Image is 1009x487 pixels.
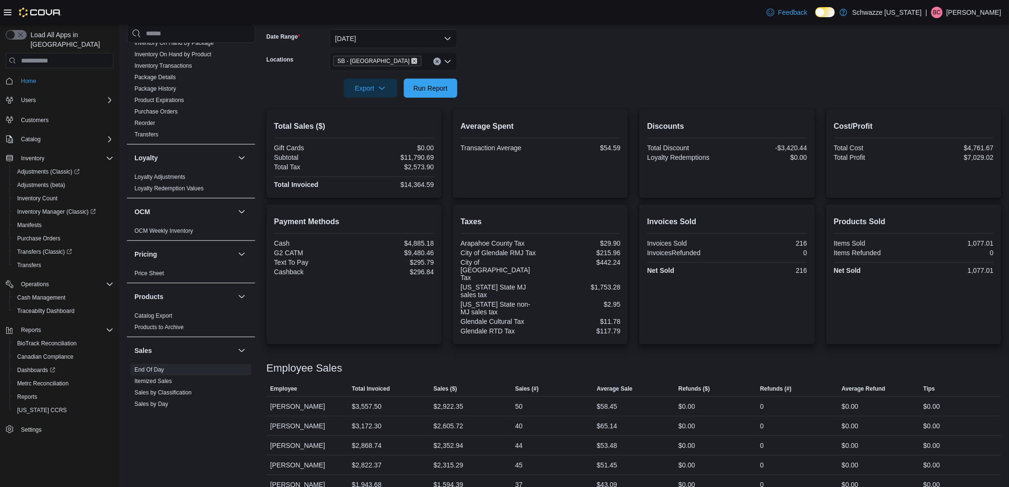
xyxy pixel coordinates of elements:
[13,246,76,258] a: Transfers (Classic)
[274,121,434,132] h2: Total Sales ($)
[515,385,538,393] span: Sales (#)
[778,8,807,17] span: Feedback
[356,154,434,161] div: $11,790.69
[13,166,113,177] span: Adjustments (Classic)
[543,283,621,291] div: $1,753.28
[274,216,434,228] h2: Payment Methods
[461,318,539,325] div: Glendale Cultural Tax
[10,390,117,404] button: Reports
[134,227,193,235] span: OCM Weekly Inventory
[543,249,621,257] div: $215.96
[274,163,352,171] div: Total Tax
[17,340,77,347] span: BioTrack Reconciliation
[17,424,113,435] span: Settings
[2,93,117,107] button: Users
[352,459,381,471] div: $2,822.37
[10,337,117,350] button: BioTrack Reconciliation
[13,166,83,177] a: Adjustments (Classic)
[134,108,178,115] a: Purchase Orders
[350,79,391,98] span: Export
[17,94,40,106] button: Users
[134,85,176,93] span: Package History
[433,58,441,65] button: Clear input
[404,79,457,98] button: Run Report
[729,154,807,161] div: $0.00
[13,179,69,191] a: Adjustments (beta)
[21,155,44,162] span: Inventory
[13,292,113,303] span: Cash Management
[134,207,150,217] h3: OCM
[924,401,940,412] div: $0.00
[356,268,434,276] div: $296.84
[2,113,117,126] button: Customers
[17,393,37,401] span: Reports
[17,279,113,290] span: Operations
[461,283,539,299] div: [US_STATE] State MJ sales tax
[916,267,994,274] div: 1,077.01
[17,208,96,216] span: Inventory Manager (Classic)
[763,3,811,22] a: Feedback
[461,239,539,247] div: Arapahoe County Tax
[134,400,168,408] span: Sales by Day
[17,114,52,126] a: Customers
[2,423,117,436] button: Settings
[679,420,695,432] div: $0.00
[356,249,434,257] div: $9,480.46
[17,261,41,269] span: Transfers
[17,221,41,229] span: Manifests
[17,406,67,414] span: [US_STATE] CCRS
[17,94,113,106] span: Users
[134,207,234,217] button: OCM
[17,134,44,145] button: Catalog
[679,401,695,412] div: $0.00
[10,350,117,363] button: Canadian Compliance
[924,459,940,471] div: $0.00
[933,7,941,18] span: BC
[597,440,618,451] div: $53.48
[597,459,618,471] div: $51.45
[134,185,204,192] span: Loyalty Redemption Values
[21,426,41,434] span: Settings
[543,318,621,325] div: $11.78
[515,401,523,412] div: 50
[13,378,113,389] span: Metrc Reconciliation
[13,351,113,363] span: Canadian Compliance
[267,436,348,455] div: [PERSON_NAME]
[461,144,539,152] div: Transaction Average
[134,269,164,277] span: Price Sheet
[127,268,255,283] div: Pricing
[2,278,117,291] button: Operations
[13,219,45,231] a: Manifests
[647,144,725,152] div: Total Discount
[444,58,452,65] button: Open list of options
[274,268,352,276] div: Cashback
[543,327,621,335] div: $117.79
[10,259,117,272] button: Transfers
[760,459,764,471] div: 0
[134,96,184,104] span: Product Expirations
[13,391,41,403] a: Reports
[842,401,858,412] div: $0.00
[10,192,117,205] button: Inventory Count
[274,154,352,161] div: Subtotal
[433,440,463,451] div: $2,352.94
[916,249,994,257] div: 0
[134,153,158,163] h3: Loyalty
[127,3,255,144] div: Inventory
[134,119,155,127] span: Reorder
[647,267,674,274] strong: Net Sold
[10,304,117,318] button: Traceabilty Dashboard
[647,121,807,132] h2: Discounts
[17,168,80,176] span: Adjustments (Classic)
[729,239,807,247] div: 216
[134,389,192,396] span: Sales by Classification
[17,294,65,301] span: Cash Management
[760,440,764,451] div: 0
[21,96,36,104] span: Users
[274,144,352,152] div: Gift Cards
[270,385,298,393] span: Employee
[926,7,927,18] p: |
[134,249,157,259] h3: Pricing
[17,279,53,290] button: Operations
[515,459,523,471] div: 45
